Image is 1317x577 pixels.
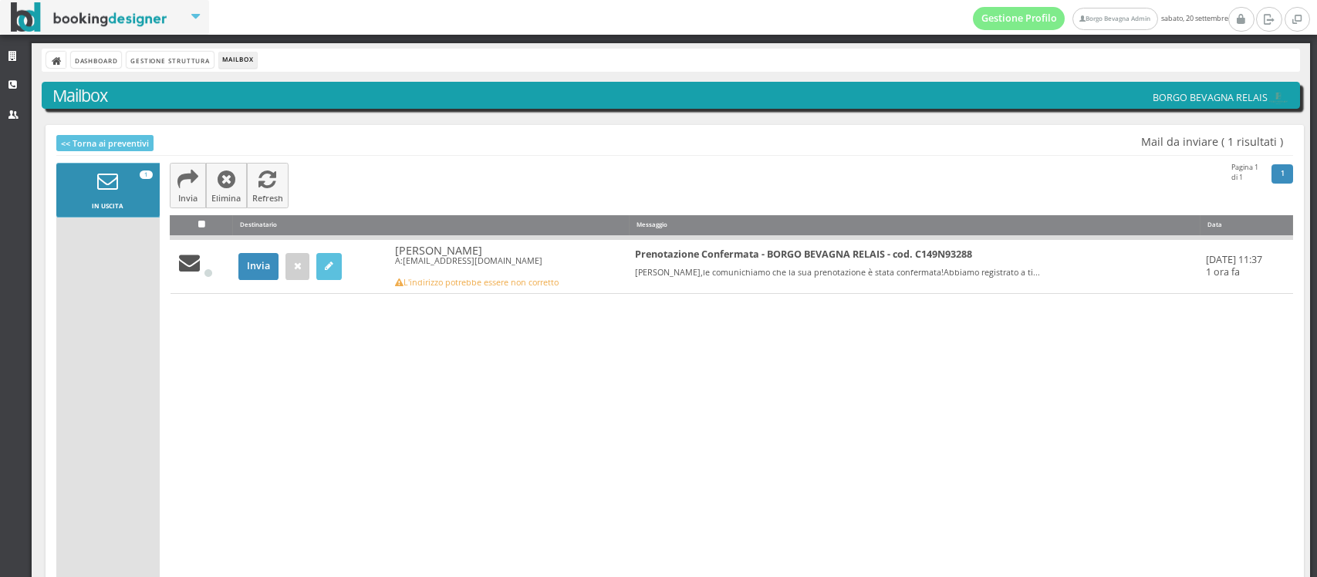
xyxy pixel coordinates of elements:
[71,52,121,68] a: Dashboard
[219,52,257,69] li: MailBox
[233,215,630,237] th: Destinatario
[11,2,167,32] img: BookingDesigner.com
[1200,215,1293,237] th: Data
[1271,164,1294,184] a: 1
[973,7,1228,30] span: sabato, 20 settembre
[1153,92,1289,104] h5: BORGO BEVAGNA RELAIS
[395,255,542,266] a: A:[EMAIL_ADDRESS][DOMAIN_NAME]
[395,278,623,288] small: L'indirizzo potrebbe essere non corretto
[1206,265,1240,278] a: 1 ora fa
[635,248,972,261] b: Prenotazione Confermata - BORGO BEVAGNA RELAIS - cod. C149N93288
[56,135,154,151] a: << Torna ai preventivi
[1268,93,1289,104] img: 51bacd86f2fc11ed906d06074585c59a.png
[247,163,289,209] a: Refresh
[395,243,482,258] a: [PERSON_NAME]
[1206,254,1288,265] h5: [DATE] 11:37
[403,255,542,266] span: [EMAIL_ADDRESS][DOMAIN_NAME]
[630,215,1200,237] th: Messaggio
[1141,135,1283,148] span: Mail da inviare ( 1 risultati )
[52,86,1290,106] h3: Mailbox
[1072,8,1157,30] a: Borgo Bevagna Admin
[1231,162,1258,182] h45: Pagina 1 di 1
[206,163,247,209] a: Elimina
[973,7,1065,30] a: Gestione Profilo
[127,52,213,68] a: Gestione Struttura
[238,253,279,279] button: Invia
[140,170,153,179] span: 1
[635,248,1195,277] a: Prenotazione Confermata - BORGO BEVAGNA RELAIS - cod. C149N93288 [PERSON_NAME],le comunichiamo ch...
[170,163,206,209] a: Invia
[56,163,160,218] a: In uscita1
[635,268,1195,278] h6: [PERSON_NAME],le comunichiamo che la sua prenotazione è stata confermata!Abbiamo registrato a ti...
[66,201,149,210] b: In uscita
